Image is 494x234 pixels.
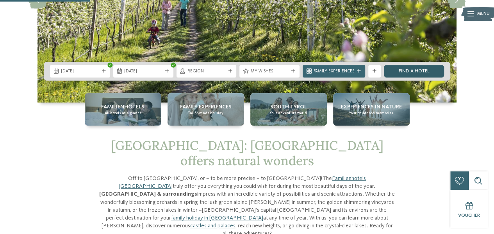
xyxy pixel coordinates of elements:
[270,111,307,116] span: Your adventure world
[250,68,289,75] span: My wishes
[188,111,223,116] span: Tailor-made holiday
[349,111,393,116] span: Your childhood memories
[101,103,144,111] span: Familienhotels
[111,137,383,168] span: [GEOGRAPHIC_DATA]: [GEOGRAPHIC_DATA] offers natural wonders
[85,93,161,126] a: South Tyrol: Bolzano, its surroundings and highlights Familienhotels All hotels at a glance
[180,103,232,111] span: Family Experiences
[61,68,99,75] span: [DATE]
[333,93,410,126] a: South Tyrol: Bolzano, its surroundings and highlights Experiences in nature Your childhood memories
[171,215,263,221] a: family holiday in [GEOGRAPHIC_DATA]
[270,103,307,111] span: South Tyrol
[341,103,402,111] span: Experiences in nature
[99,191,197,197] strong: [GEOGRAPHIC_DATA] & surroundings
[450,190,488,228] a: Voucher
[168,93,244,126] a: South Tyrol: Bolzano, its surroundings and highlights Family Experiences Tailor-made holiday
[314,68,354,75] span: Family Experiences
[124,68,162,75] span: [DATE]
[250,93,327,126] a: South Tyrol: Bolzano, its surroundings and highlights South Tyrol Your adventure world
[384,65,444,77] a: Find a hotel
[187,68,226,75] span: Region
[105,111,141,116] span: All hotels at a glance
[190,223,235,229] a: castles and palaces
[458,213,480,218] span: Voucher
